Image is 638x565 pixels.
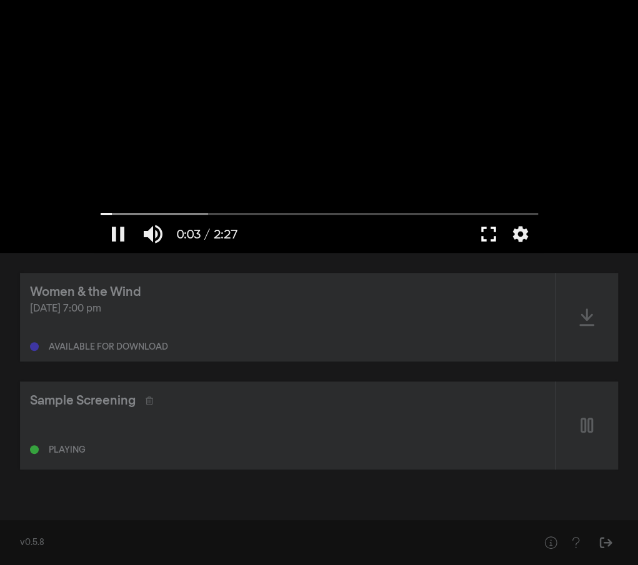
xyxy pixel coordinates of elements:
[136,215,171,253] button: Mute
[506,215,535,253] button: More settings
[49,446,86,454] div: Playing
[30,302,545,317] div: [DATE] 7:00 pm
[538,530,563,555] button: Help
[30,283,141,302] div: Women & the Wind
[593,530,618,555] button: Sign Out
[30,391,136,410] div: Sample Screening
[171,215,244,253] button: 0:03 / 2:27
[20,536,513,549] div: v0.5.8
[49,343,168,351] div: Available for download
[101,215,136,253] button: Pause
[471,215,506,253] button: Full screen
[563,530,588,555] button: Help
